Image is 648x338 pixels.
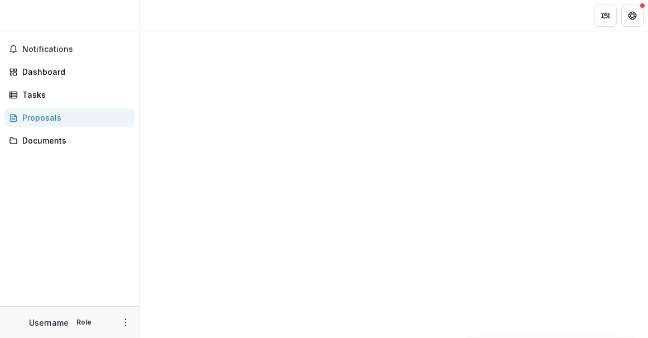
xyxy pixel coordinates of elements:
[22,112,125,123] div: Proposals
[22,135,125,146] div: Documents
[73,317,95,327] p: Role
[4,40,134,58] button: Notifications
[621,4,644,27] button: Get Help
[4,63,134,81] a: Dashboard
[4,85,134,104] a: Tasks
[22,45,130,54] span: Notifications
[22,89,125,101] div: Tasks
[22,66,125,78] div: Dashboard
[4,131,134,150] a: Documents
[119,316,132,329] button: More
[4,108,134,127] a: Proposals
[29,317,69,329] p: Username
[594,4,617,27] button: Partners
